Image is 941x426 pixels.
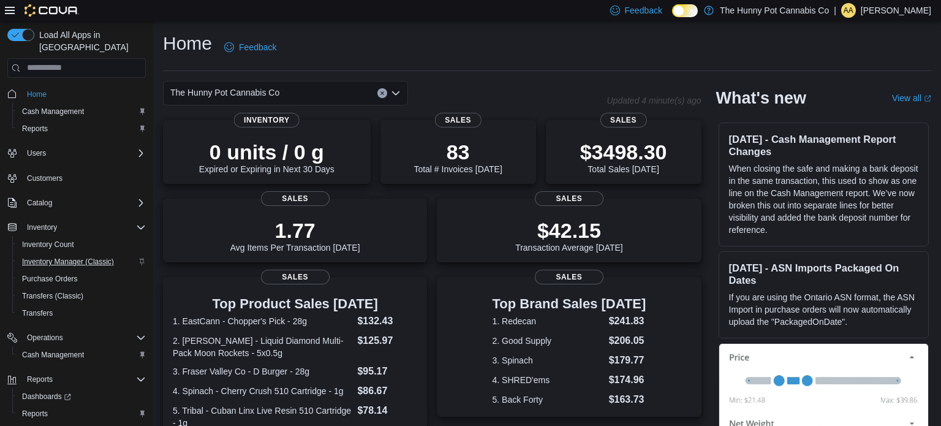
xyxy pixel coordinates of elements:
span: Cash Management [17,348,146,362]
a: Dashboards [17,389,76,404]
span: Reports [22,372,146,387]
h3: [DATE] - ASN Imports Packaged On Dates [729,262,918,286]
span: Inventory [27,223,57,232]
p: $42.15 [515,218,623,243]
p: $3498.30 [580,140,667,164]
span: Users [27,148,46,158]
a: Transfers (Classic) [17,289,88,303]
button: Transfers (Classic) [12,287,151,305]
a: Dashboards [12,388,151,405]
button: Clear input [377,88,387,98]
p: When closing the safe and making a bank deposit in the same transaction, this used to show as one... [729,162,918,236]
button: Cash Management [12,346,151,363]
a: Transfers [17,306,58,321]
button: Inventory Manager (Classic) [12,253,151,270]
p: If you are using the Ontario ASN format, the ASN Import in purchase orders will now automatically... [729,291,918,328]
span: Purchase Orders [22,274,78,284]
span: Reports [17,121,146,136]
dt: 2. [PERSON_NAME] - Liquid Diamond Multi-Pack Moon Rockets - 5x0.5g [173,335,352,359]
span: Sales [435,113,482,127]
button: Reports [2,371,151,388]
button: Reports [22,372,58,387]
button: Reports [12,120,151,137]
h2: What's new [716,88,806,108]
a: Purchase Orders [17,272,83,286]
button: Cash Management [12,103,151,120]
span: Sales [261,191,330,206]
p: Updated 4 minute(s) ago [607,96,701,105]
button: Users [22,146,51,161]
a: Cash Management [17,348,89,362]
span: Purchase Orders [17,272,146,286]
svg: External link [924,95,931,102]
h3: [DATE] - Cash Management Report Changes [729,133,918,158]
div: Total # Invoices [DATE] [414,140,502,174]
dt: 3. Spinach [493,354,604,367]
a: Reports [17,121,53,136]
span: Reports [22,124,48,134]
button: Operations [2,329,151,346]
span: Sales [535,270,603,284]
span: Transfers (Classic) [22,291,83,301]
div: Avg Items Per Transaction [DATE] [230,218,360,253]
span: Catalog [22,196,146,210]
dd: $179.77 [609,353,646,368]
button: Home [2,85,151,103]
span: Feedback [625,4,662,17]
span: Load All Apps in [GEOGRAPHIC_DATA] [34,29,146,53]
button: Inventory [2,219,151,236]
button: Inventory Count [12,236,151,253]
dt: 1. EastCann - Chopper's Pick - 28g [173,315,352,327]
span: Cash Management [22,107,84,116]
span: Home [27,89,47,99]
button: Customers [2,169,151,187]
dd: $163.73 [609,392,646,407]
dd: $86.67 [357,384,417,398]
img: Cova [25,4,79,17]
input: Dark Mode [672,4,698,17]
span: Inventory Count [17,237,146,252]
button: Purchase Orders [12,270,151,287]
dd: $125.97 [357,333,417,348]
dt: 4. Spinach - Cherry Crush 510 Cartridge - 1g [173,385,352,397]
span: Dark Mode [672,17,673,18]
span: Operations [22,330,146,345]
button: Transfers [12,305,151,322]
a: Reports [17,406,53,421]
span: Inventory Count [22,240,74,249]
span: Sales [535,191,603,206]
span: Home [22,86,146,102]
dt: 5. Back Forty [493,394,604,406]
a: Customers [22,171,67,186]
span: Transfers [17,306,146,321]
span: Reports [17,406,146,421]
span: Inventory [22,220,146,235]
div: Transaction Average [DATE] [515,218,623,253]
p: | [834,3,836,18]
span: Customers [27,173,62,183]
dd: $132.43 [357,314,417,329]
span: Reports [22,409,48,419]
span: Users [22,146,146,161]
span: Sales [261,270,330,284]
h3: Top Product Sales [DATE] [173,297,417,311]
a: View allExternal link [892,93,931,103]
h3: Top Brand Sales [DATE] [493,297,646,311]
dd: $95.17 [357,364,417,379]
span: Reports [27,375,53,384]
dd: $78.14 [357,403,417,418]
button: Operations [22,330,68,345]
a: Feedback [219,35,281,59]
span: Transfers (Classic) [17,289,146,303]
span: The Hunny Pot Cannabis Co [170,85,279,100]
p: [PERSON_NAME] [861,3,931,18]
dd: $174.96 [609,373,646,387]
span: Inventory [234,113,300,127]
div: Andrew Appleton [841,3,856,18]
dt: 1. Redecan [493,315,604,327]
dt: 2. Good Supply [493,335,604,347]
button: Reports [12,405,151,422]
a: Inventory Count [17,237,79,252]
p: The Hunny Pot Cannabis Co [720,3,829,18]
span: Inventory Manager (Classic) [22,257,114,267]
